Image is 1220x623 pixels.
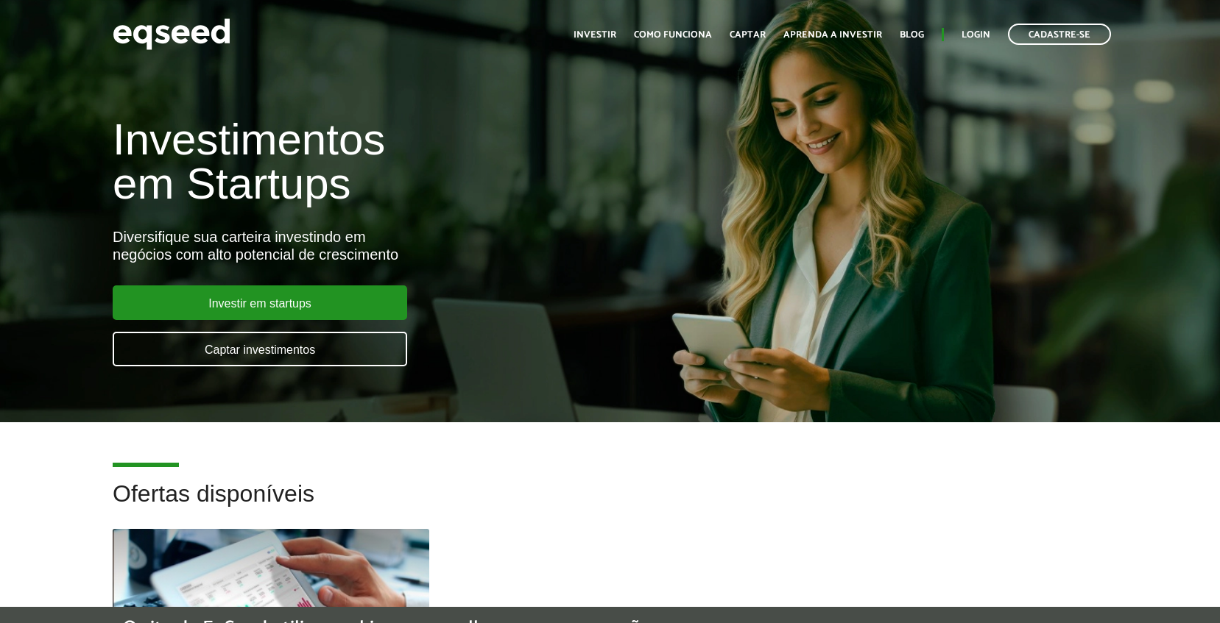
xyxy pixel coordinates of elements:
[1008,24,1111,45] a: Cadastre-se
[113,15,230,54] img: EqSeed
[730,30,766,40] a: Captar
[783,30,882,40] a: Aprenda a investir
[574,30,616,40] a: Investir
[113,285,407,320] a: Investir em startups
[113,481,1107,529] h2: Ofertas disponíveis
[113,118,701,206] h1: Investimentos em Startups
[900,30,924,40] a: Blog
[113,228,701,263] div: Diversifique sua carteira investindo em negócios com alto potencial de crescimento
[634,30,712,40] a: Como funciona
[113,332,407,366] a: Captar investimentos
[962,30,990,40] a: Login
